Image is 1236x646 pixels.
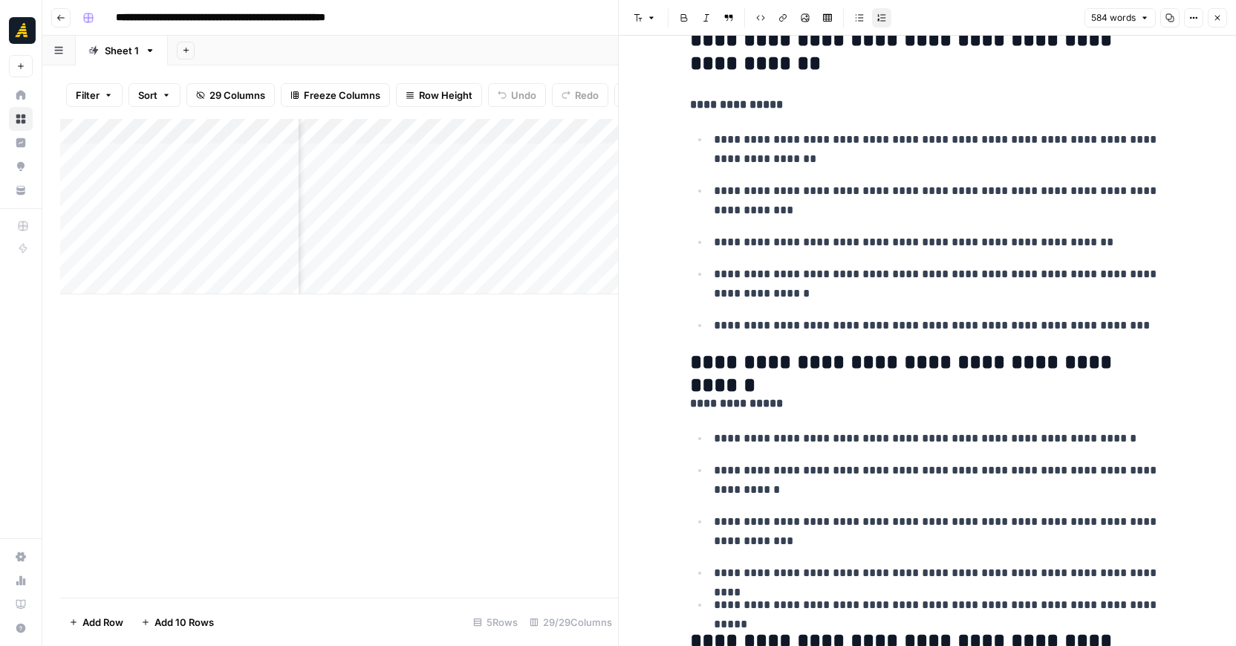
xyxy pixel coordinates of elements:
[511,88,536,103] span: Undo
[132,610,223,634] button: Add 10 Rows
[1091,11,1136,25] span: 584 words
[9,616,33,640] button: Help + Support
[209,88,265,103] span: 29 Columns
[60,610,132,634] button: Add Row
[488,83,546,107] button: Undo
[9,131,33,155] a: Insights
[9,592,33,616] a: Learning Hub
[9,155,33,178] a: Opportunities
[9,178,33,202] a: Your Data
[105,43,139,58] div: Sheet 1
[524,610,618,634] div: 29/29 Columns
[396,83,482,107] button: Row Height
[552,83,608,107] button: Redo
[9,12,33,49] button: Workspace: Marketers in Demand
[575,88,599,103] span: Redo
[138,88,157,103] span: Sort
[76,36,168,65] a: Sheet 1
[186,83,275,107] button: 29 Columns
[9,17,36,44] img: Marketers in Demand Logo
[9,569,33,592] a: Usage
[304,88,380,103] span: Freeze Columns
[419,88,472,103] span: Row Height
[9,545,33,569] a: Settings
[281,83,390,107] button: Freeze Columns
[154,615,214,630] span: Add 10 Rows
[76,88,100,103] span: Filter
[82,615,123,630] span: Add Row
[467,610,524,634] div: 5 Rows
[9,107,33,131] a: Browse
[9,83,33,107] a: Home
[1084,8,1156,28] button: 584 words
[129,83,180,107] button: Sort
[66,83,123,107] button: Filter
